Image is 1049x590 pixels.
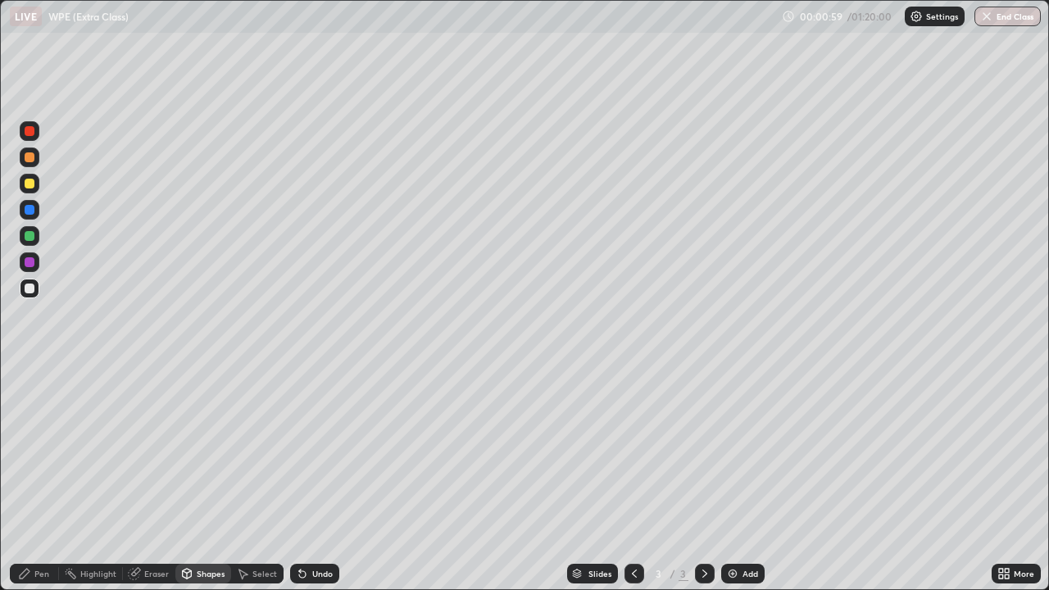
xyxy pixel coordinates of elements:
p: LIVE [15,10,37,23]
div: Undo [312,570,333,578]
div: Select [252,570,277,578]
img: class-settings-icons [910,10,923,23]
div: 3 [651,569,667,579]
img: add-slide-button [726,567,739,580]
img: end-class-cross [980,10,993,23]
div: More [1014,570,1034,578]
div: 3 [679,566,688,581]
div: Highlight [80,570,116,578]
p: WPE (Extra Class) [48,10,129,23]
button: End Class [974,7,1041,26]
div: / [670,569,675,579]
div: Pen [34,570,49,578]
p: Settings [926,12,958,20]
div: Slides [588,570,611,578]
div: Add [742,570,758,578]
div: Eraser [144,570,169,578]
div: Shapes [197,570,225,578]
